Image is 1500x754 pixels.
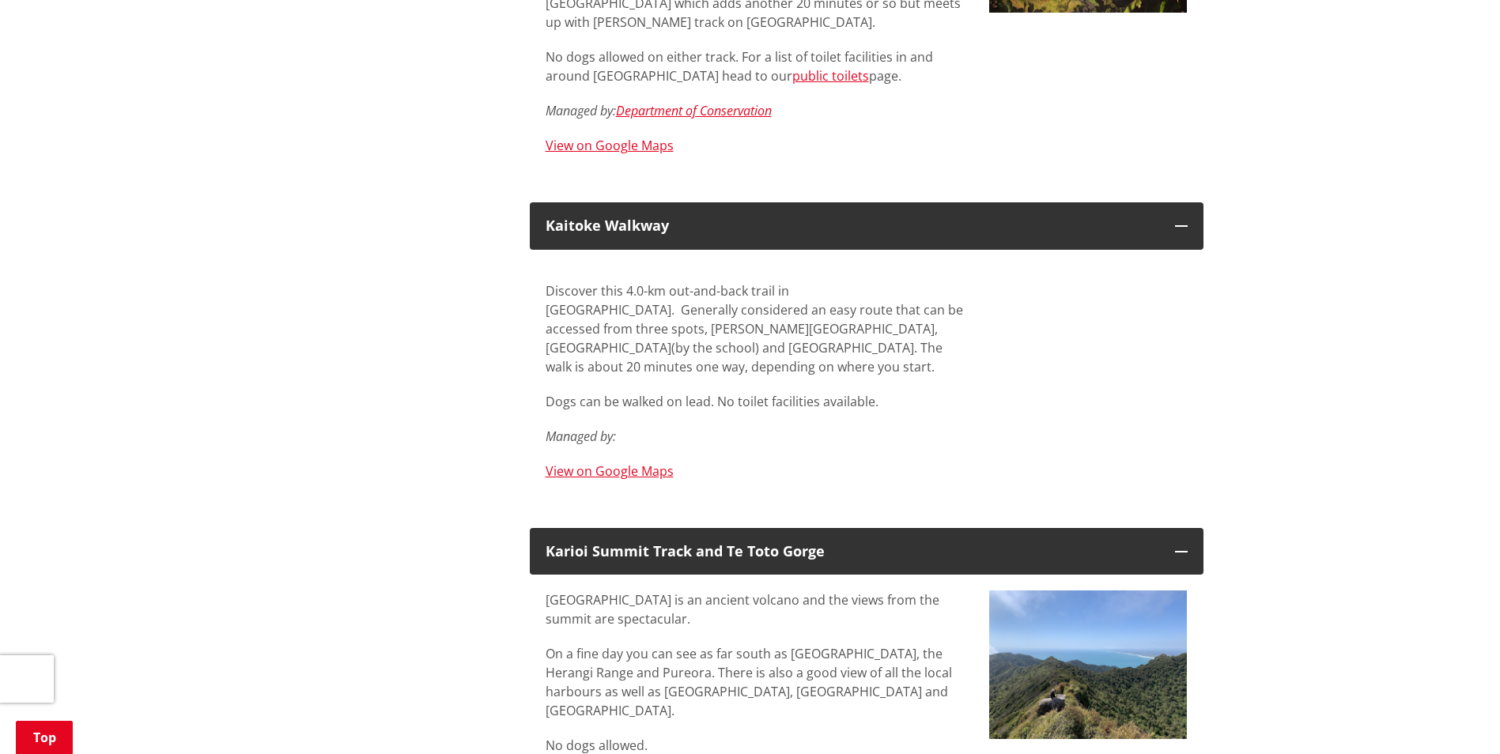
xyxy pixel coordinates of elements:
p: Discover this 4.0-km out-and-back trail in [GEOGRAPHIC_DATA]. Generally considered an easy route ... [546,281,965,376]
p: No dogs allowed on either track. For a list of toilet facilities in and around [GEOGRAPHIC_DATA] ... [546,47,965,85]
a: View on Google Maps [546,137,674,154]
img: Karioi Summit Track [989,590,1188,739]
em: Managed by: [546,102,616,119]
a: Department of Conservation [616,102,772,119]
button: Kaitoke Walkway [530,202,1203,250]
h3: Karioi Summit Track and Te Toto Gorge [546,544,1159,560]
button: Karioi Summit Track and Te Toto Gorge [530,528,1203,575]
iframe: Messenger Launcher [1427,688,1484,745]
p: [GEOGRAPHIC_DATA] is an ancient volcano and the views from the summit are spectacular. [546,590,965,628]
p: Dogs can be walked on lead. No toilet facilities available. [546,392,965,411]
div: Kaitoke Walkway [546,218,1159,234]
p: On a fine day you can see as far south as [GEOGRAPHIC_DATA], the Herangi Range and Pureora. There... [546,644,965,720]
em: Managed by: [546,428,616,445]
a: Top [16,721,73,754]
a: public toilets [792,67,869,85]
a: View on Google Maps [546,462,674,480]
